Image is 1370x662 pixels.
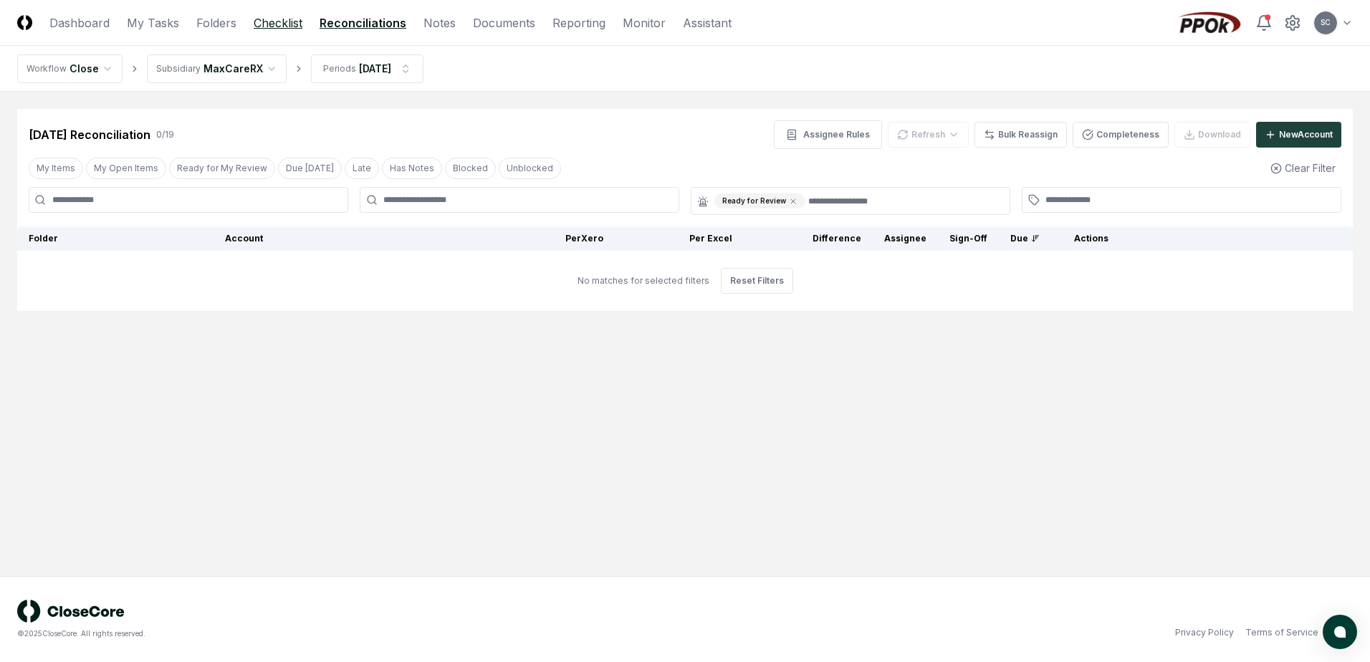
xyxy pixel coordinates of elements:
[486,226,615,251] th: Per Xero
[623,14,666,32] a: Monitor
[382,158,442,179] button: Has Notes
[169,158,275,179] button: Ready for My Review
[744,226,873,251] th: Difference
[552,14,605,32] a: Reporting
[86,158,166,179] button: My Open Items
[156,128,174,141] div: 0 / 19
[499,158,561,179] button: Unblocked
[721,268,793,294] button: Reset Filters
[278,158,342,179] button: Due Today
[1265,155,1341,181] button: Clear Filter
[29,126,150,143] div: [DATE] Reconciliation
[156,62,201,75] div: Subsidiary
[873,226,938,251] th: Assignee
[1175,626,1234,639] a: Privacy Policy
[1175,11,1244,34] img: PPOk logo
[311,54,423,83] button: Periods[DATE]
[615,226,744,251] th: Per Excel
[423,14,456,32] a: Notes
[27,62,67,75] div: Workflow
[1010,232,1040,245] div: Due
[320,14,406,32] a: Reconciliations
[1323,615,1357,649] button: atlas-launcher
[974,122,1067,148] button: Bulk Reassign
[196,14,236,32] a: Folders
[578,274,709,287] div: No matches for selected filters
[29,158,83,179] button: My Items
[473,14,535,32] a: Documents
[359,61,391,76] div: [DATE]
[225,232,474,245] div: Account
[1279,128,1333,141] div: New Account
[345,158,379,179] button: Late
[1063,232,1341,245] div: Actions
[683,14,732,32] a: Assistant
[49,14,110,32] a: Dashboard
[1073,122,1169,148] button: Completeness
[254,14,302,32] a: Checklist
[445,158,496,179] button: Blocked
[17,15,32,30] img: Logo
[17,54,423,83] nav: breadcrumb
[17,226,214,251] th: Folder
[774,120,882,149] button: Assignee Rules
[17,600,125,623] img: logo
[17,628,685,639] div: © 2025 CloseCore. All rights reserved.
[1321,17,1331,28] span: SC
[1245,626,1318,639] a: Terms of Service
[127,14,179,32] a: My Tasks
[714,193,805,208] div: Ready for Review
[1256,122,1341,148] button: NewAccount
[1313,10,1338,36] button: SC
[938,226,999,251] th: Sign-Off
[323,62,356,75] div: Periods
